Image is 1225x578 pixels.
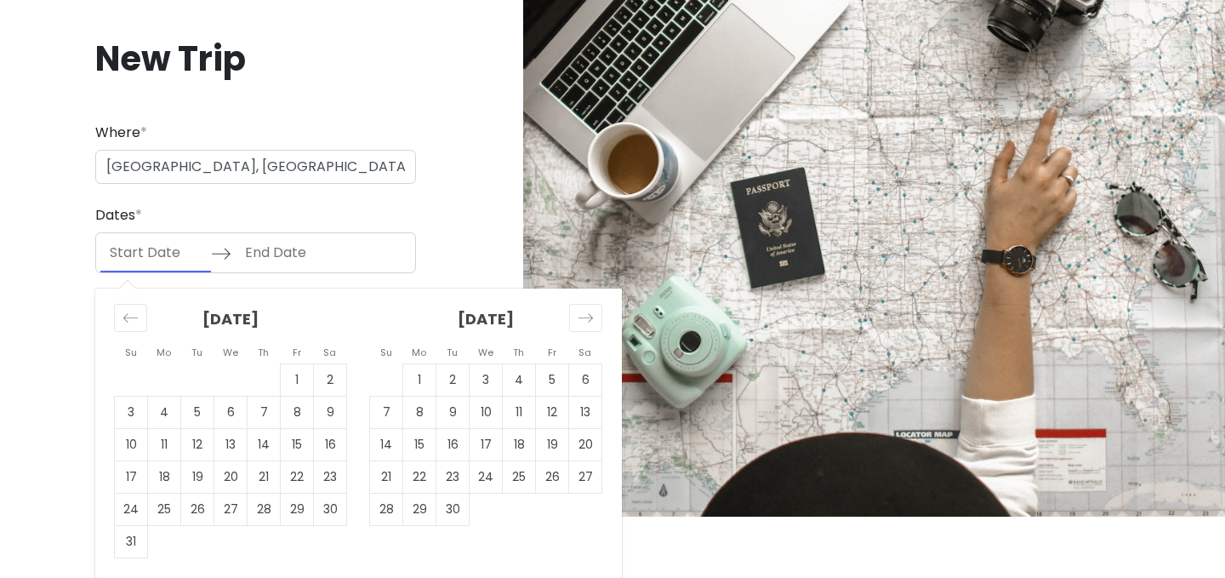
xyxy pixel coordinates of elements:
[281,429,314,461] td: Choose Friday, August 15, 2025 as your check-in date. It’s available.
[370,397,403,429] td: Choose Sunday, September 7, 2025 as your check-in date. It’s available.
[95,150,416,184] input: City (e.g., New York)
[470,461,503,494] td: Choose Wednesday, September 24, 2025 as your check-in date. It’s available.
[403,429,436,461] td: Choose Monday, September 15, 2025 as your check-in date. It’s available.
[513,346,524,359] small: Th
[569,364,602,397] td: Choose Saturday, September 6, 2025 as your check-in date. It’s available.
[115,429,148,461] td: Choose Sunday, August 10, 2025 as your check-in date. It’s available.
[191,346,202,359] small: Tu
[478,346,493,359] small: We
[536,429,569,461] td: Choose Friday, September 19, 2025 as your check-in date. It’s available.
[181,494,214,526] td: Choose Tuesday, August 26, 2025 as your check-in date. It’s available.
[95,289,622,578] div: Calendar
[436,397,470,429] td: Choose Tuesday, September 9, 2025 as your check-in date. It’s available.
[403,461,436,494] td: Choose Monday, September 22, 2025 as your check-in date. It’s available.
[470,364,503,397] td: Choose Wednesday, September 3, 2025 as your check-in date. It’s available.
[503,397,536,429] td: Choose Thursday, September 11, 2025 as your check-in date. It’s available.
[95,37,416,81] h1: New Trip
[181,461,214,494] td: Choose Tuesday, August 19, 2025 as your check-in date. It’s available.
[248,397,281,429] td: Choose Thursday, August 7, 2025 as your check-in date. It’s available.
[281,461,314,494] td: Choose Friday, August 22, 2025 as your check-in date. It’s available.
[115,461,148,494] td: Choose Sunday, August 17, 2025 as your check-in date. It’s available.
[403,494,436,526] td: Choose Monday, September 29, 2025 as your check-in date. It’s available.
[181,429,214,461] td: Choose Tuesday, August 12, 2025 as your check-in date. It’s available.
[470,429,503,461] td: Choose Wednesday, September 17, 2025 as your check-in date. It’s available.
[314,429,347,461] td: Choose Saturday, August 16, 2025 as your check-in date. It’s available.
[436,364,470,397] td: Choose Tuesday, September 2, 2025 as your check-in date. It’s available.
[569,304,602,332] div: Move forward to switch to the next month.
[447,346,458,359] small: Tu
[380,346,392,359] small: Su
[115,397,148,429] td: Choose Sunday, August 3, 2025 as your check-in date. It’s available.
[125,346,137,359] small: Su
[214,461,248,494] td: Choose Wednesday, August 20, 2025 as your check-in date. It’s available.
[569,429,602,461] td: Choose Saturday, September 20, 2025 as your check-in date. It’s available.
[281,494,314,526] td: Choose Friday, August 29, 2025 as your check-in date. It’s available.
[115,494,148,526] td: Choose Sunday, August 24, 2025 as your check-in date. It’s available.
[314,461,347,494] td: Choose Saturday, August 23, 2025 as your check-in date. It’s available.
[458,308,514,329] strong: [DATE]
[370,429,403,461] td: Choose Sunday, September 14, 2025 as your check-in date. It’s available.
[214,494,248,526] td: Choose Wednesday, August 27, 2025 as your check-in date. It’s available.
[314,397,347,429] td: Choose Saturday, August 9, 2025 as your check-in date. It’s available.
[248,429,281,461] td: Choose Thursday, August 14, 2025 as your check-in date. It’s available.
[114,304,147,332] div: Move backward to switch to the previous month.
[548,346,556,359] small: Fr
[148,494,181,526] td: Choose Monday, August 25, 2025 as your check-in date. It’s available.
[95,122,147,144] label: Where
[214,429,248,461] td: Choose Wednesday, August 13, 2025 as your check-in date. It’s available.
[258,346,269,359] small: Th
[569,397,602,429] td: Choose Saturday, September 13, 2025 as your check-in date. It’s available.
[181,397,214,429] td: Choose Tuesday, August 5, 2025 as your check-in date. It’s available.
[148,429,181,461] td: Choose Monday, August 11, 2025 as your check-in date. It’s available.
[536,461,569,494] td: Choose Friday, September 26, 2025 as your check-in date. It’s available.
[403,397,436,429] td: Choose Monday, September 8, 2025 as your check-in date. It’s available.
[148,461,181,494] td: Choose Monday, August 18, 2025 as your check-in date. It’s available.
[214,397,248,429] td: Choose Wednesday, August 6, 2025 as your check-in date. It’s available.
[323,346,336,359] small: Sa
[536,364,569,397] td: Choose Friday, September 5, 2025 as your check-in date. It’s available.
[578,346,591,359] small: Sa
[281,364,314,397] td: Choose Friday, August 1, 2025 as your check-in date. It’s available.
[503,461,536,494] td: Choose Thursday, September 25, 2025 as your check-in date. It’s available.
[223,346,238,359] small: We
[202,308,259,329] strong: [DATE]
[293,346,301,359] small: Fr
[281,397,314,429] td: Choose Friday, August 8, 2025 as your check-in date. It’s available.
[314,364,347,397] td: Choose Saturday, August 2, 2025 as your check-in date. It’s available.
[536,397,569,429] td: Choose Friday, September 12, 2025 as your check-in date. It’s available.
[436,461,470,494] td: Choose Tuesday, September 23, 2025 as your check-in date. It’s available.
[148,397,181,429] td: Choose Monday, August 4, 2025 as your check-in date. It’s available.
[236,233,346,272] input: End Date
[436,494,470,526] td: Choose Tuesday, September 30, 2025 as your check-in date. It’s available.
[248,461,281,494] td: Choose Thursday, August 21, 2025 as your check-in date. It’s available.
[503,364,536,397] td: Choose Thursday, September 4, 2025 as your check-in date. It’s available.
[314,494,347,526] td: Choose Saturday, August 30, 2025 as your check-in date. It’s available.
[436,429,470,461] td: Choose Tuesday, September 16, 2025 as your check-in date. It’s available.
[403,364,436,397] td: Choose Monday, September 1, 2025 as your check-in date. It’s available.
[157,346,171,359] small: Mo
[248,494,281,526] td: Choose Thursday, August 28, 2025 as your check-in date. It’s available.
[370,461,403,494] td: Choose Sunday, September 21, 2025 as your check-in date. It’s available.
[503,429,536,461] td: Choose Thursday, September 18, 2025 as your check-in date. It’s available.
[100,233,211,272] input: Start Date
[569,461,602,494] td: Choose Saturday, September 27, 2025 as your check-in date. It’s available.
[370,494,403,526] td: Choose Sunday, September 28, 2025 as your check-in date. It’s available.
[95,204,142,226] label: Dates
[470,397,503,429] td: Choose Wednesday, September 10, 2025 as your check-in date. It’s available.
[115,526,148,558] td: Choose Sunday, August 31, 2025 as your check-in date. It’s available.
[412,346,426,359] small: Mo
